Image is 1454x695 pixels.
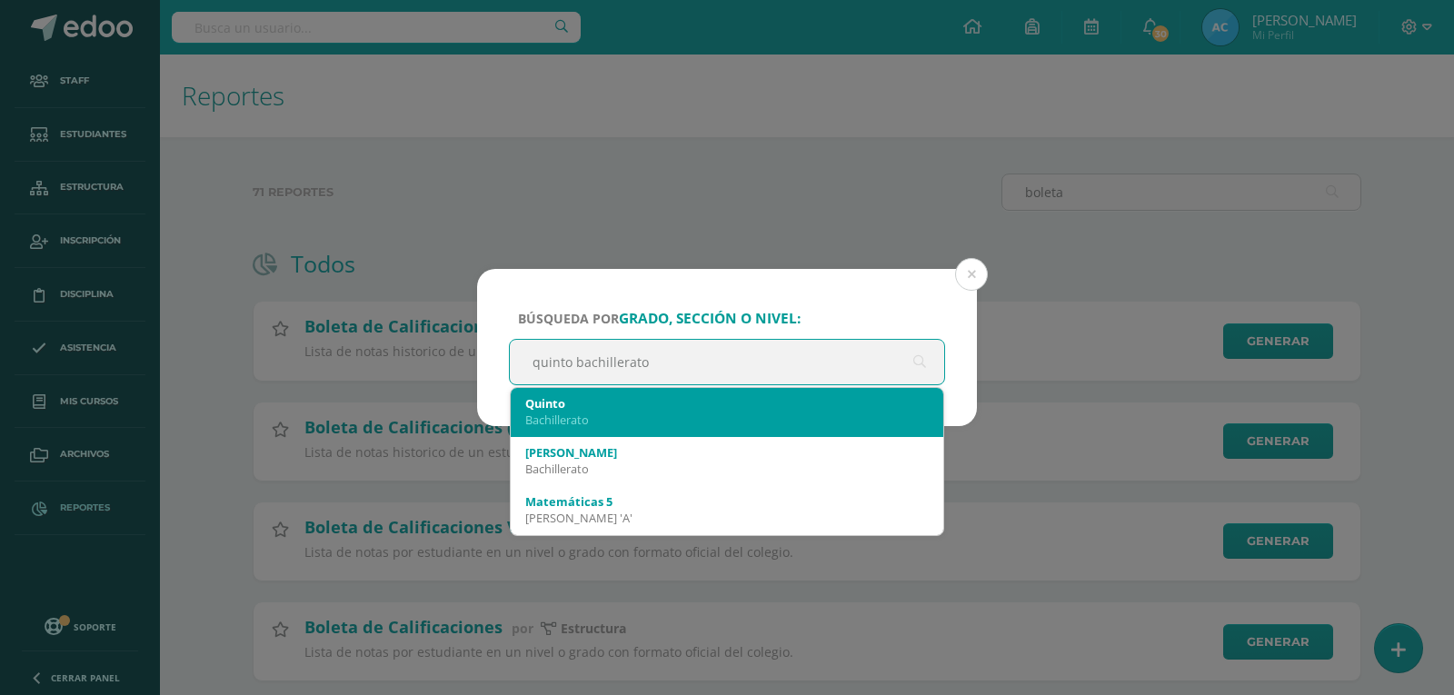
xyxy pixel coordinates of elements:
div: Bachillerato [525,412,929,428]
div: [PERSON_NAME] 'A' [525,510,929,526]
div: Matemáticas 5 [525,493,929,510]
div: Bachillerato [525,461,929,477]
strong: grado, sección o nivel: [619,309,801,328]
div: [PERSON_NAME] [525,444,929,461]
input: ej. Primero primaria, etc. [510,340,944,384]
span: Búsqueda por [518,310,801,327]
button: Close (Esc) [955,258,988,291]
div: Quinto [525,395,929,412]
